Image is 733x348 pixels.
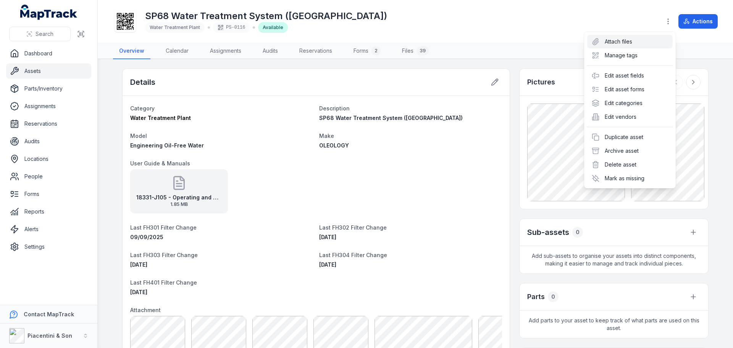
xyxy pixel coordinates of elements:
[587,144,673,158] div: Archive asset
[587,69,673,83] div: Edit asset fields
[587,49,673,62] div: Manage tags
[587,172,673,185] div: Mark as missing
[587,130,673,144] div: Duplicate asset
[587,110,673,124] div: Edit vendors
[587,96,673,110] div: Edit categories
[587,83,673,96] div: Edit asset forms
[587,158,673,172] div: Delete asset
[587,35,673,49] div: Attach files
